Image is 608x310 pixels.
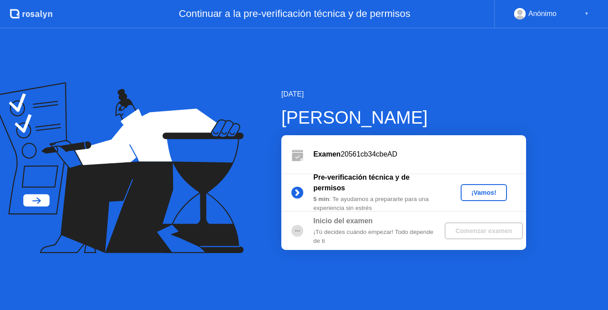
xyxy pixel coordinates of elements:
[448,227,519,234] div: Comenzar examen
[313,196,329,202] b: 5 min
[313,173,409,192] b: Pre-verificación técnica y de permisos
[313,228,442,246] div: ¡Tú decides cuándo empezar! Todo depende de ti
[464,189,503,196] div: ¡Vamos!
[313,150,340,158] b: Examen
[313,217,373,225] b: Inicio del examen
[313,195,442,213] div: : Te ayudamos a prepararte para una experiencia sin estrés
[528,8,556,20] div: Anónimo
[281,89,526,100] div: [DATE]
[584,8,589,20] div: ▼
[445,222,523,239] button: Comenzar examen
[461,184,507,201] button: ¡Vamos!
[281,104,526,131] div: [PERSON_NAME]
[313,149,526,160] div: 20561cb34cbeAD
